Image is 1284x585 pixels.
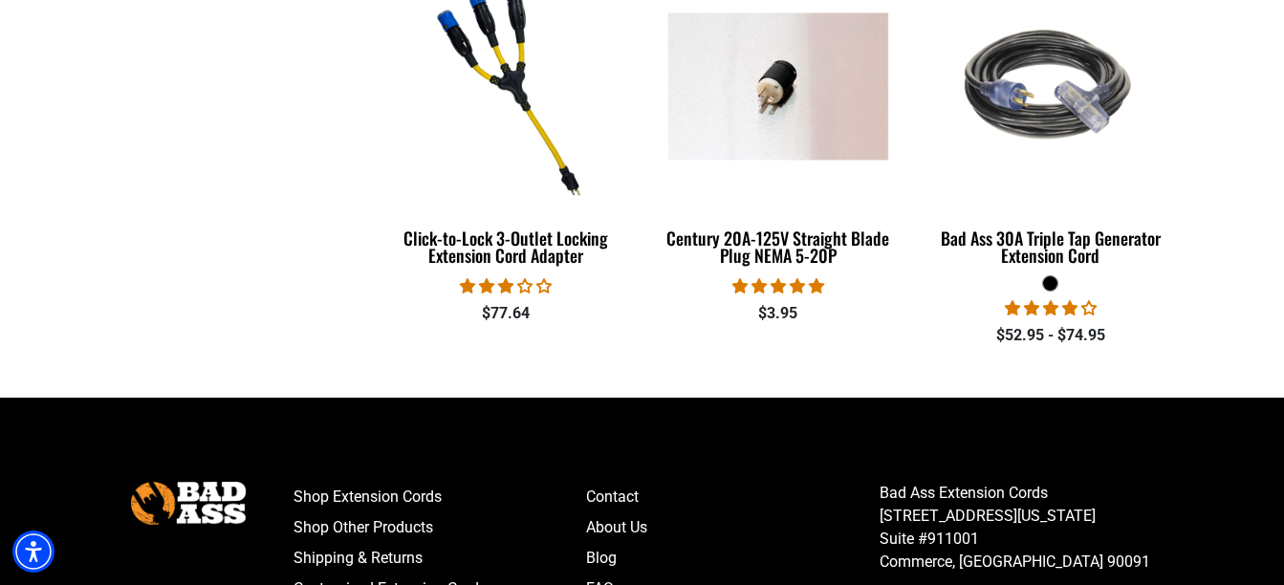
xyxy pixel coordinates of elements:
a: Blog [586,543,880,574]
a: Shipping & Returns [294,543,587,574]
a: Shop Extension Cords [294,482,587,512]
span: 3.00 stars [460,277,552,295]
div: $52.95 - $74.95 [928,324,1172,347]
div: Bad Ass 30A Triple Tap Generator Extension Cord [928,229,1172,264]
span: 4.00 stars [1005,299,1097,317]
div: Click-to-Lock 3-Outlet Locking Extension Cord Adapter [384,229,628,264]
a: Contact [586,482,880,512]
div: Century 20A-125V Straight Blade Plug NEMA 5-20P [656,229,900,264]
a: Shop Other Products [294,512,587,543]
img: Century 20A-125V Straight Blade Plug NEMA 5-20P [658,13,899,161]
span: 5.00 stars [732,277,824,295]
img: Bad Ass Extension Cords [131,482,246,525]
p: Bad Ass Extension Cords [STREET_ADDRESS][US_STATE] Suite #911001 Commerce, [GEOGRAPHIC_DATA] 90091 [880,482,1173,574]
div: $77.64 [384,302,628,325]
div: $3.95 [656,302,900,325]
div: Accessibility Menu [12,531,54,573]
a: About Us [586,512,880,543]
